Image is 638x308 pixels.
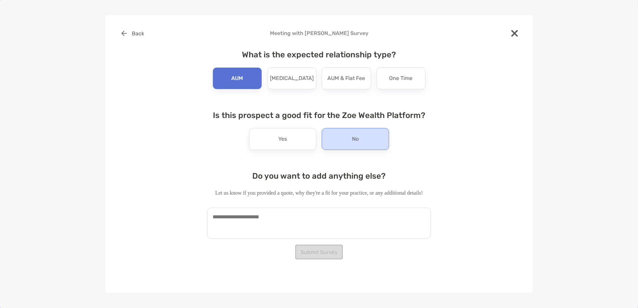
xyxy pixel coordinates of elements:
[207,171,431,181] h4: Do you want to add anything else?
[511,30,518,37] img: close modal
[278,134,287,144] p: Yes
[116,30,522,36] h4: Meeting with [PERSON_NAME] Survey
[121,31,127,36] img: button icon
[207,189,431,197] p: Let us know if you provided a quote, why they're a fit for your practice, or any additional details!
[327,73,365,84] p: AUM & Flat Fee
[207,111,431,120] h4: Is this prospect a good fit for the Zoe Wealth Platform?
[270,73,314,84] p: [MEDICAL_DATA]
[207,50,431,59] h4: What is the expected relationship type?
[116,26,149,41] button: Back
[352,134,359,144] p: No
[231,73,243,84] p: AUM
[389,73,412,84] p: One Time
